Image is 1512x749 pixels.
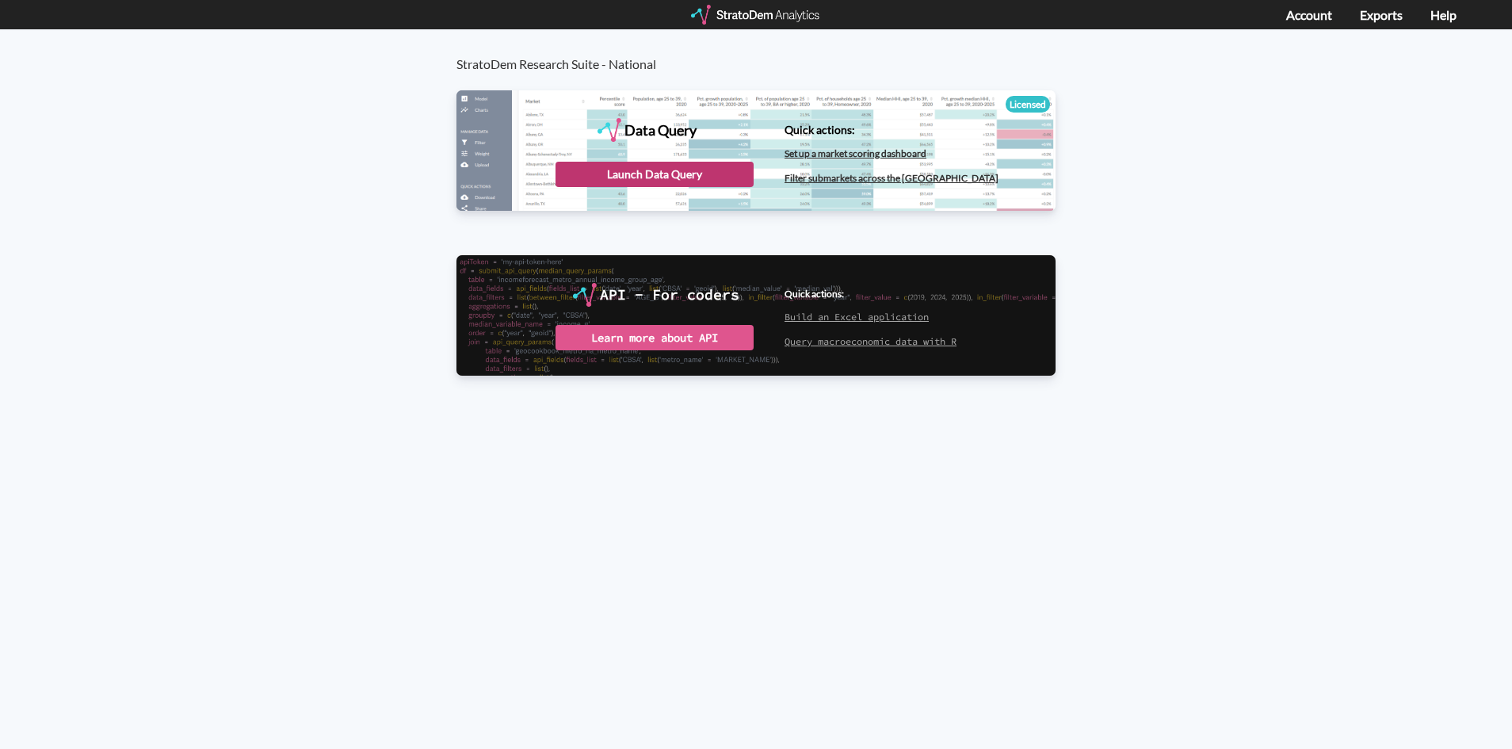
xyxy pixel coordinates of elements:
h3: StratoDem Research Suite - National [456,29,1072,71]
a: Account [1286,7,1332,22]
div: Licensed [1006,96,1050,113]
h4: Quick actions: [785,124,998,136]
a: Set up a market scoring dashboard [785,147,926,159]
a: Help [1430,7,1457,22]
div: Learn more about API [556,325,754,350]
a: Filter submarkets across the [GEOGRAPHIC_DATA] [785,172,998,184]
div: API - For coders [600,283,739,307]
div: Data Query [624,118,697,142]
div: Launch Data Query [556,162,754,187]
h4: Quick actions: [785,289,956,299]
a: Build an Excel application [785,311,929,323]
a: Query macroeconomic data with R [785,335,956,347]
a: Exports [1360,7,1403,22]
